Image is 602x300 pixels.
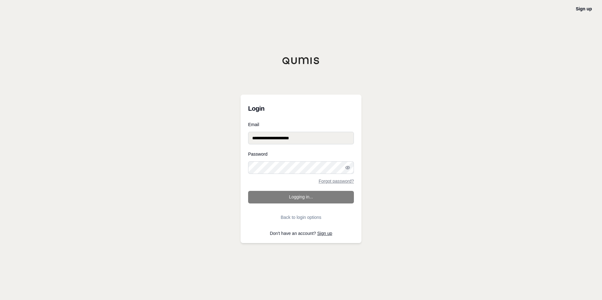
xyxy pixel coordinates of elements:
[248,231,354,236] p: Don't have an account?
[576,6,592,11] a: Sign up
[248,102,354,115] h3: Login
[317,231,332,236] a: Sign up
[248,211,354,224] button: Back to login options
[248,152,354,156] label: Password
[248,122,354,127] label: Email
[282,57,320,64] img: Qumis
[319,179,354,183] a: Forgot password?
